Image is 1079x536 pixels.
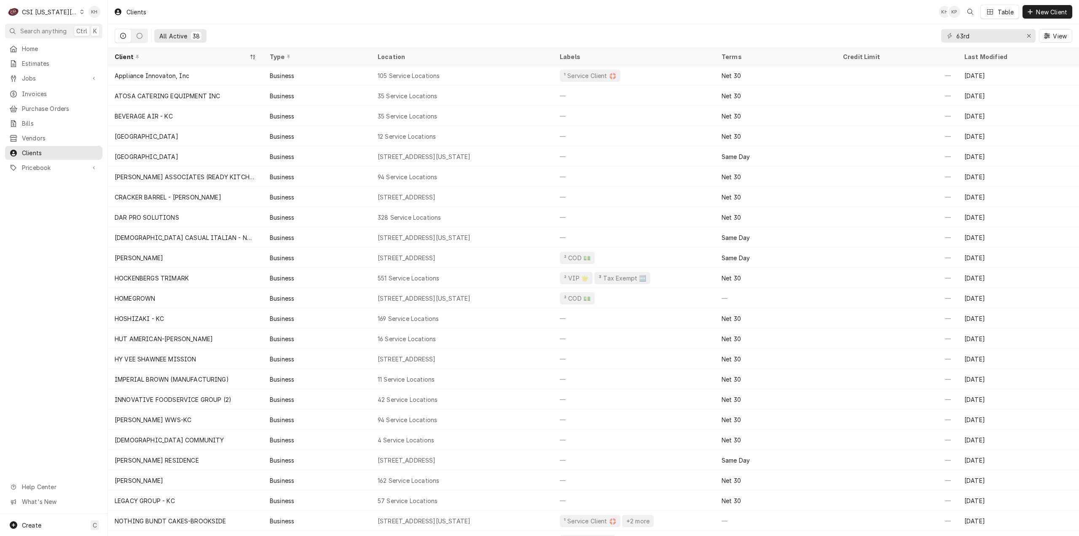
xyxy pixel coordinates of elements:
span: Purchase Orders [22,104,98,113]
div: — [836,329,958,349]
div: Credit Limit [843,52,949,61]
div: [DATE] [958,349,1079,369]
div: Business [270,517,294,525]
div: 169 Service Locations [378,314,439,323]
div: Same Day [722,152,750,161]
div: — [836,207,958,227]
div: 35 Service Locations [378,112,437,121]
input: Keyword search [956,29,1020,43]
div: NOTHING BUNDT CAKES-BROOKSIDE [115,517,226,525]
div: LEGACY GROUP - KC [115,496,175,505]
div: HOMEGROWN [115,294,155,303]
div: Business [270,132,294,141]
div: — [553,409,715,430]
div: 42 Service Locations [378,395,438,404]
a: Vendors [5,131,102,145]
div: 328 Service Locations [378,213,441,222]
div: [DATE] [958,409,1079,430]
div: — [553,167,715,187]
div: HOSHIZAKI - KC [115,314,164,323]
a: Go to Help Center [5,480,102,494]
div: Business [270,193,294,202]
div: Business [270,112,294,121]
div: 94 Service Locations [378,172,437,181]
span: C [93,521,97,530]
div: [DEMOGRAPHIC_DATA] COMMUNITY [115,436,224,444]
div: — [836,430,958,450]
div: ³ Tax Exempt 🆓 [598,274,647,283]
div: [DATE] [958,207,1079,227]
div: — [553,389,715,409]
div: [STREET_ADDRESS][US_STATE] [378,233,470,242]
div: — [553,329,715,349]
button: View [1039,29,1072,43]
div: [DATE] [958,248,1079,268]
div: Net 30 [722,496,741,505]
div: 16 Service Locations [378,334,436,343]
a: Invoices [5,87,102,101]
div: HUT AMERICAN-[PERSON_NAME] [115,334,213,343]
div: KP [948,6,960,18]
div: KH [939,6,950,18]
div: [DATE] [958,389,1079,409]
div: C [8,6,19,18]
div: ² VIP 🌟 [563,274,589,283]
div: [PERSON_NAME] ASSOCIATES (READY KITCHEN WARRANTY) [115,172,256,181]
div: Net 30 [722,112,741,121]
div: Kelsey Hetlage's Avatar [89,6,100,18]
div: KH [89,6,100,18]
div: CRACKER BARREL - [PERSON_NAME] [115,193,221,202]
div: Business [270,253,294,262]
div: Net 30 [722,415,741,424]
div: Terms [722,52,828,61]
div: [DATE] [958,86,1079,106]
div: [DATE] [958,430,1079,450]
div: — [553,146,715,167]
div: Net 30 [722,355,741,364]
div: ² COD 💵 [563,294,591,303]
div: — [553,490,715,511]
div: Type [270,52,362,61]
div: Location [378,52,546,61]
button: Erase input [1022,29,1036,43]
div: ² COD 💵 [563,253,591,262]
div: [DATE] [958,511,1079,531]
span: View [1051,32,1068,40]
div: [DATE] [958,167,1079,187]
div: IMPERIAL BROWN (MANUFACTURING) [115,375,229,384]
div: Net 30 [722,71,741,80]
div: [DATE] [958,187,1079,207]
div: [DATE] [958,268,1079,288]
div: — [836,187,958,207]
span: Bills [22,119,98,128]
a: Go to Pricebook [5,161,102,175]
span: Jobs [22,74,86,83]
div: Business [270,415,294,424]
div: Net 30 [722,172,741,181]
div: [DATE] [958,450,1079,470]
div: Kym Parson's Avatar [948,6,960,18]
div: — [553,430,715,450]
div: Business [270,496,294,505]
div: — [553,86,715,106]
a: Clients [5,146,102,160]
div: Business [270,476,294,485]
div: — [836,65,958,86]
div: — [836,106,958,126]
div: Business [270,92,294,100]
div: [DATE] [958,308,1079,329]
div: [DATE] [958,126,1079,146]
div: 35 Service Locations [378,92,437,100]
div: Business [270,233,294,242]
span: K [93,27,97,35]
div: Business [270,395,294,404]
div: Net 30 [722,274,741,283]
div: HY VEE SHAWNEE MISSION [115,355,196,364]
div: BEVERAGE AIR - KC [115,112,173,121]
div: ATOSA CATERING EQUIPMENT INC [115,92,220,100]
div: — [553,126,715,146]
div: HOCKENBERGS TRIMARK [115,274,189,283]
div: — [836,248,958,268]
div: Last Modified [964,52,1071,61]
div: Net 30 [722,476,741,485]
